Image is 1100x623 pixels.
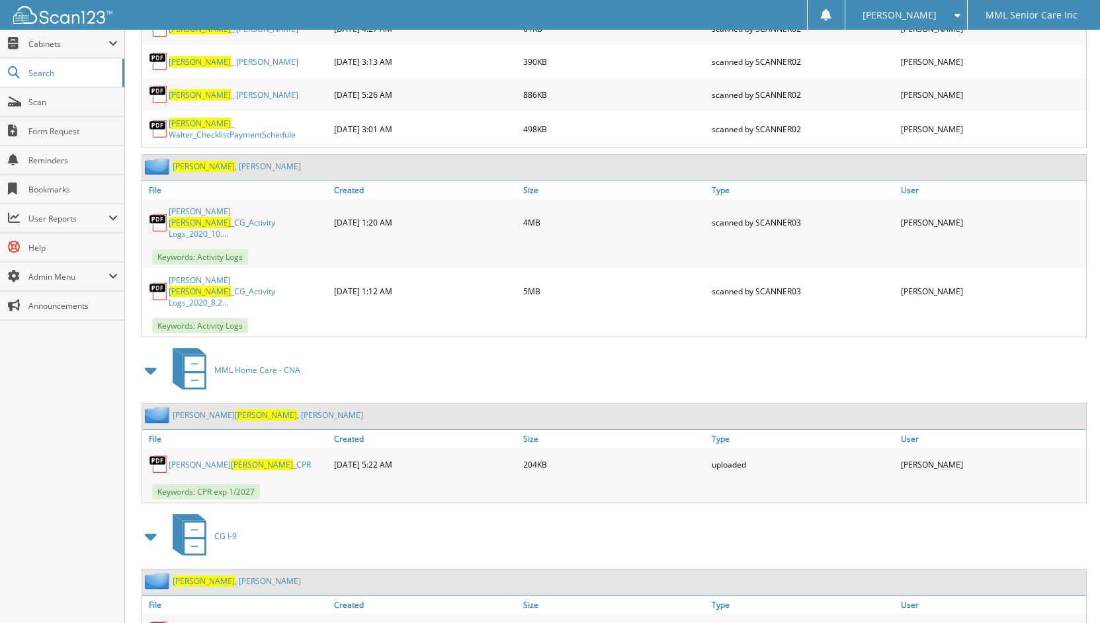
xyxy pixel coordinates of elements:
div: 886KB [520,81,708,108]
img: PDF.png [149,213,169,233]
span: Keywords: Activity Logs [152,318,248,333]
div: [PERSON_NAME] [898,271,1086,311]
a: [PERSON_NAME]_ [PERSON_NAME] [169,89,298,101]
img: PDF.png [149,52,169,71]
a: User [898,430,1086,448]
span: Admin Menu [28,271,108,282]
iframe: Chat Widget [1034,560,1100,623]
div: scanned by SCANNER03 [708,271,897,311]
a: Size [520,430,708,448]
span: [PERSON_NAME] [173,575,235,587]
span: Keywords: Activity Logs [152,249,248,265]
span: Search [28,67,116,79]
div: scanned by SCANNER02 [708,81,897,108]
a: CG I-9 [165,510,237,562]
div: [PERSON_NAME] [898,451,1086,478]
a: MML Home Care - CNA [165,344,300,396]
div: 204KB [520,451,708,478]
span: [PERSON_NAME] [169,56,231,67]
div: [DATE] 5:22 AM [331,451,519,478]
img: scan123-logo-white.svg [13,6,112,24]
span: Scan [28,97,118,108]
div: [PERSON_NAME] [898,81,1086,108]
span: MML Home Care - CNA [214,364,300,376]
a: [PERSON_NAME], [PERSON_NAME] [173,161,301,172]
div: [DATE] 1:12 AM [331,271,519,311]
div: 498KB [520,114,708,144]
span: [PERSON_NAME] [235,409,297,421]
img: PDF.png [149,119,169,139]
span: [PERSON_NAME] [169,286,231,297]
div: [DATE] 1:20 AM [331,202,519,243]
span: Announcements [28,300,118,311]
a: [PERSON_NAME][PERSON_NAME]_CPR [169,459,311,470]
a: [PERSON_NAME][PERSON_NAME]_CG_Activity Logs_2020_8.2... [169,274,327,308]
span: [PERSON_NAME] [863,11,937,19]
a: Created [331,181,519,199]
a: Created [331,430,519,448]
span: Bookmarks [28,184,118,195]
span: [PERSON_NAME] [169,89,231,101]
span: [PERSON_NAME] [173,161,235,172]
a: User [898,181,1086,199]
span: [PERSON_NAME] [169,217,231,228]
span: Reminders [28,155,118,166]
a: [PERSON_NAME]_ [PERSON_NAME] [169,56,298,67]
div: [PERSON_NAME] [898,202,1086,243]
div: scanned by SCANNER02 [708,114,897,144]
span: [PERSON_NAME] [169,118,231,129]
a: File [142,181,331,199]
span: Cabinets [28,38,108,50]
a: File [142,430,331,448]
img: folder2.png [145,407,173,423]
a: [PERSON_NAME]_ Walter_ChecklistPaymentSchedule [169,118,327,140]
a: Size [520,596,708,614]
img: PDF.png [149,282,169,302]
a: Size [520,181,708,199]
a: File [142,596,331,614]
span: Help [28,242,118,253]
a: User [898,596,1086,614]
a: Type [708,181,897,199]
a: [PERSON_NAME], [PERSON_NAME] [173,575,301,587]
img: folder2.png [145,573,173,589]
div: scanned by SCANNER03 [708,202,897,243]
div: scanned by SCANNER02 [708,48,897,75]
span: User Reports [28,213,108,224]
div: uploaded [708,451,897,478]
div: [DATE] 3:13 AM [331,48,519,75]
img: PDF.png [149,85,169,104]
span: CG I-9 [214,530,237,542]
div: [DATE] 5:26 AM [331,81,519,108]
span: MML Senior Care Inc [986,11,1078,19]
span: Keywords: CPR exp 1/2027 [152,484,260,499]
div: 4MB [520,202,708,243]
a: [PERSON_NAME][PERSON_NAME]_CG_Activity Logs_2020_10.... [169,206,327,239]
div: [PERSON_NAME] [898,48,1086,75]
span: Form Request [28,126,118,137]
div: [PERSON_NAME] [898,114,1086,144]
div: 390KB [520,48,708,75]
span: [PERSON_NAME] [231,459,293,470]
a: Type [708,430,897,448]
img: folder2.png [145,158,173,175]
div: [DATE] 3:01 AM [331,114,519,144]
a: Type [708,596,897,614]
img: PDF.png [149,454,169,474]
a: Created [331,596,519,614]
a: [PERSON_NAME][PERSON_NAME], [PERSON_NAME] [173,409,363,421]
div: 5MB [520,271,708,311]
